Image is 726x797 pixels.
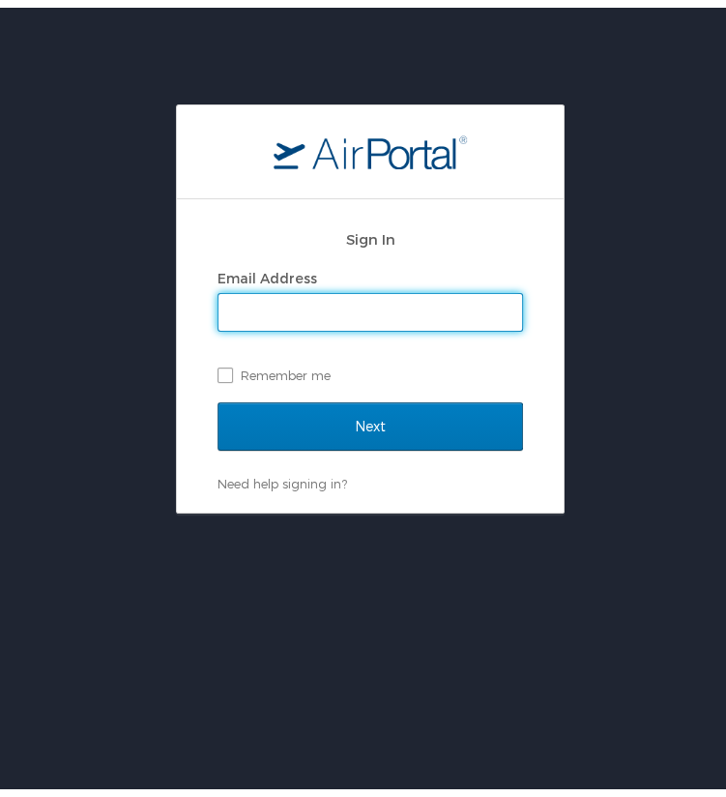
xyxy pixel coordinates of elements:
a: Need help signing in? [218,468,347,484]
label: Email Address [218,262,317,279]
label: Remember me [218,353,523,382]
input: Next [218,395,523,443]
h2: Sign In [218,221,523,243]
img: logo [274,127,467,162]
